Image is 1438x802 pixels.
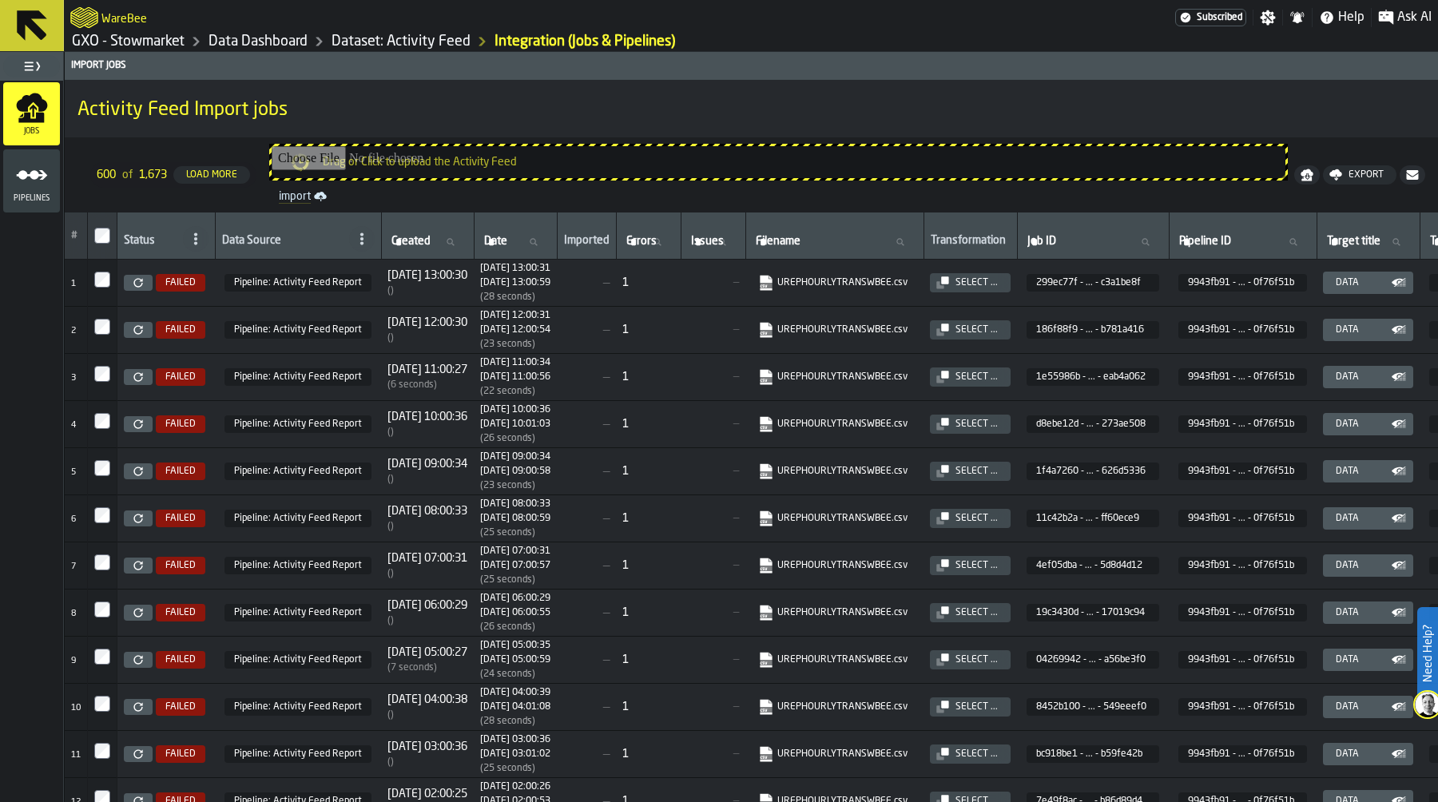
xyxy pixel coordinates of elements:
span: 9943fb91-17b0-4be2-941f-4e770f76f51b [1178,368,1307,386]
div: Data Source [222,234,346,250]
div: Time between creation and start (import delay / Re-Import) [387,427,467,438]
a: FAILED [153,274,209,292]
span: 9943fb91 - ... - 0f76f51b [1188,466,1294,477]
span: FAILED [165,701,196,713]
div: Select ... [949,466,1004,477]
div: Import Jobs [68,60,1435,71]
div: Completed at 1755424859834 [480,277,550,288]
div: 1 [622,324,674,336]
span: 9943fb91-17b0-4be2-941f-4e770f76f51b [224,604,371,621]
span: — [563,559,610,572]
button: button-Load More [173,166,250,184]
span: 11c42b2a - ... - ff60ece9 [1036,513,1146,524]
label: button-toggle-Ask AI [1372,8,1438,27]
label: InputCheckbox-label-react-aria1889223885-:r5n0: [94,319,110,335]
span: label [1179,235,1231,248]
a: FAILED [153,463,209,480]
a: link-to-https://import.app.warebee.com/d8ebe12d-dc77-4772-99fe-9fb7273ae508/input/input.csv?X-Amz... [758,416,908,432]
a: link-to-https://import.app.warebee.com/299ec77f-5873-426d-b45e-c31cc3a1be8f/input/input.csv?X-Amz... [758,275,908,291]
a: logo-header [70,3,98,32]
span: 9943fb91-17b0-4be2-941f-4e770f76f51b [224,510,371,527]
button: button-Data [1323,413,1413,435]
button: button-Data [1323,272,1413,294]
span: UREPHOURLYTRANSWBEE.csv [755,743,914,765]
div: Data [1329,324,1391,335]
span: Jobs [3,127,60,136]
div: Started at 1755421231046 [480,310,550,321]
span: 9943fb91 - ... - 0f76f51b [1188,371,1294,383]
span: FAILED [165,560,196,571]
div: Select ... [949,513,1004,524]
div: Data [1329,371,1391,383]
div: Select ... [949,701,1004,713]
span: 1 [71,280,76,288]
label: InputCheckbox-label-react-aria1889223885-:r5mu: [94,696,110,712]
input: label [481,232,550,252]
span: UREPHOURLYTRANSWBEE.csv [755,413,914,435]
div: Data [1329,513,1391,524]
div: 1 [622,559,674,572]
input: InputCheckbox-label-react-aria1889223885-:r5n2: [94,413,110,429]
span: label [1027,235,1056,248]
a: link-to-https://import.app.warebee.com/bc918be1-1898-434f-9171-8403b59fe42b/input/input.csv?X-Amz... [758,746,908,762]
span: 9943fb91-17b0-4be2-941f-4e770f76f51b [1178,698,1307,716]
div: title-Activity Feed Import jobs [65,80,1438,137]
span: UREPHOURLYTRANSWBEE.csv [755,272,914,294]
label: InputCheckbox-label-react-aria1889223885-:r5mm: [94,743,110,759]
button: button-Data [1323,319,1413,341]
label: InputCheckbox-label-react-aria1889223885-:r5ba: [94,228,110,244]
span: FAILED [165,513,196,524]
div: Select ... [949,748,1004,760]
input: InputCheckbox-label-react-aria1889223885-:r5n3: [94,460,110,476]
div: Data [1329,654,1391,665]
a: link-to-https://import.app.warebee.com/4ef05dba-8836-42be-899b-cbac5d8d4d12/input/input.csv?X-Amz... [758,558,908,574]
span: 19c3430d-9e50-4134-a770-94fe17019c94 [1027,604,1159,621]
a: link-to-/wh/i/1f322264-80fa-4175-88bb-566e6213dfa5/import/activity/ [272,187,1285,206]
div: Data [1329,466,1391,477]
div: Menu Subscription [1175,9,1246,26]
div: 1 [622,606,674,619]
button: button-Select ... [930,462,1011,481]
label: button-toggle-Help [1313,8,1371,27]
button: button-Select ... [930,320,1011,339]
span: 9943fb91-17b0-4be2-941f-4e770f76f51b [1178,651,1307,669]
span: 04269942-1924-4fdd-9895-c990a56be3f0 [1027,651,1159,669]
div: Import duration (start to completion) [480,339,550,350]
span: [DATE] 08:00:33 [387,505,467,518]
span: 9943fb91-17b0-4be2-941f-4e770f76f51b [1178,745,1307,763]
span: 4 [71,421,76,430]
span: label [756,235,800,248]
button: button-Select ... [930,650,1011,669]
span: FAILED [165,419,196,430]
span: UREPHOURLYTRANSWBEE.csv [755,554,914,577]
span: UREPHOURLYTRANSWBEE.csv [755,601,914,624]
a: FAILED [153,651,209,669]
span: Help [1338,8,1365,27]
button: button-Data [1323,696,1413,718]
div: Import duration (start to completion) [480,292,550,303]
input: InputCheckbox-label-react-aria1889223885-:r5mr: [94,554,110,570]
span: 600 [97,169,116,181]
span: 1e55986b-b600-4227-96b9-d4baeab4a062 [1027,368,1159,386]
span: 299ec77f - ... - c3a1be8f [1036,277,1146,288]
span: — [563,512,610,525]
div: Started at 1755406833883 [480,498,550,510]
span: [DATE] 06:00:29 [387,599,467,612]
span: [DATE] 09:00:34 [387,458,467,470]
span: 11c42b2a-c326-424f-8448-0904ff60ece9 [1027,510,1159,527]
div: 1 [622,371,674,383]
button: button-Select ... [930,603,1011,622]
span: [DATE] 07:00:31 [387,552,467,565]
div: Completed at 1755403257726 [480,560,550,571]
span: FAILED [165,371,196,383]
div: Started at 1755410434741 [480,451,550,463]
input: label [1176,232,1310,252]
input: label [1024,232,1162,252]
div: Transformation [931,234,1011,250]
span: 9943fb91-17b0-4be2-941f-4e770f76f51b [224,274,371,292]
span: — [563,418,610,431]
span: — [687,560,739,571]
a: link-to-https://import.app.warebee.com/04269942-1924-4fdd-9895-c990a56be3f0/input/input.csv?X-Amz... [758,652,908,668]
span: 186f88f9-f030-4405-b8d1-e9c1b781a416 [1027,321,1159,339]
